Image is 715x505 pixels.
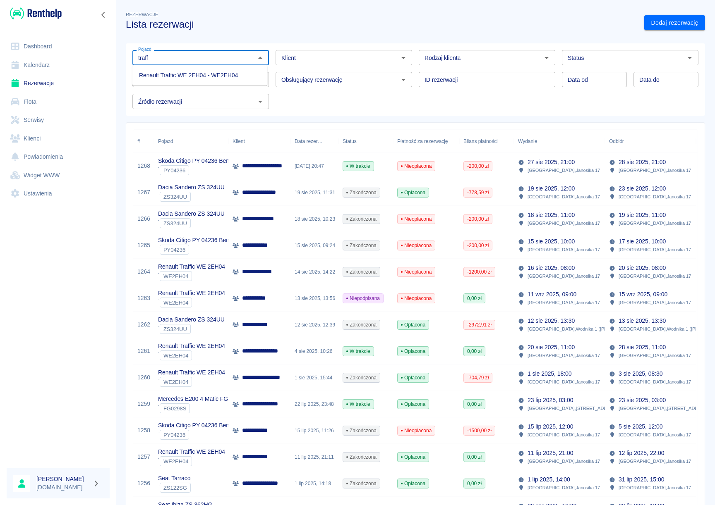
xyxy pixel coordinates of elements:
[343,242,380,249] span: Zakończona
[528,343,575,352] p: 20 sie 2025, 11:00
[398,400,429,408] span: Opłacona
[158,448,225,456] p: Renault Traffic WE 2EH04
[528,246,600,253] p: [GEOGRAPHIC_DATA] , Janosika 17
[133,130,154,153] div: #
[343,480,380,487] span: Zakończona
[619,378,691,386] p: [GEOGRAPHIC_DATA] , Janosika 17
[290,153,338,179] div: [DATE] 20:47
[160,353,192,359] span: WE2EH04
[528,167,600,174] p: [GEOGRAPHIC_DATA] , Janosika 17
[398,268,435,276] span: Nieopłacona
[619,158,666,167] p: 28 sie 2025, 21:00
[644,15,705,31] a: Dodaj rezerwację
[633,72,698,87] input: DD.MM.YYYY
[228,130,290,153] div: Klient
[537,136,549,147] button: Sort
[398,215,435,223] span: Nieopłacona
[464,374,492,381] span: -704,79 zł
[137,188,150,197] a: 1267
[158,298,225,307] div: `
[7,93,110,111] a: Flota
[290,179,338,206] div: 19 sie 2025, 11:31
[619,219,691,227] p: [GEOGRAPHIC_DATA] , Janosika 17
[398,321,429,329] span: Opłacona
[528,325,638,333] p: [GEOGRAPHIC_DATA] , Wodnika 1 ([PERSON_NAME])
[464,321,495,329] span: -2972,91 zł
[160,194,190,200] span: ZS324UU
[290,206,338,232] div: 18 sie 2025, 10:23
[158,218,225,228] div: `
[137,453,150,461] a: 1257
[290,232,338,259] div: 15 sie 2025, 09:24
[137,162,150,170] a: 1268
[343,321,380,329] span: Zakończona
[398,427,435,434] span: Nieopłacona
[562,72,627,87] input: DD.MM.YYYY
[528,449,573,457] p: 11 lip 2025, 21:00
[97,10,110,20] button: Zwiń nawigację
[160,485,190,491] span: ZS122SG
[160,247,189,253] span: PY04236
[154,130,228,153] div: Pojazd
[343,400,374,408] span: W trakcie
[160,379,192,385] span: WE2EH04
[137,320,150,329] a: 1262
[605,130,696,153] div: Odbiór
[158,192,225,202] div: `
[290,417,338,444] div: 15 lip 2025, 11:26
[290,470,338,497] div: 1 lip 2025, 14:18
[398,480,429,487] span: Opłacona
[7,7,62,20] a: Renthelp logo
[398,453,429,461] span: Opłacona
[528,317,575,325] p: 12 sie 2025, 13:30
[464,162,492,170] span: -200,00 zł
[398,348,429,355] span: Opłacona
[160,432,189,438] span: PY04236
[619,264,666,272] p: 20 sie 2025, 08:00
[619,369,663,378] p: 3 sie 2025, 08:30
[7,74,110,93] a: Rezerwacje
[290,285,338,312] div: 13 sie 2025, 13:56
[160,458,192,465] span: WE2EH04
[158,130,173,153] div: Pojazd
[528,457,600,465] p: [GEOGRAPHIC_DATA] , Janosika 17
[160,220,190,226] span: ZS324UU
[528,475,570,484] p: 1 lip 2025, 14:00
[459,130,514,153] div: Bilans płatności
[343,130,357,153] div: Status
[158,474,191,483] p: Seat Tarraco
[158,421,241,430] p: Skoda Citigo PY 04236 Benzyna
[464,400,485,408] span: 0,00 zł
[137,479,150,488] a: 1256
[158,430,241,440] div: `
[343,268,380,276] span: Zakończona
[36,483,89,492] p: [DOMAIN_NAME]
[619,299,691,306] p: [GEOGRAPHIC_DATA] , Janosika 17
[528,184,575,193] p: 19 sie 2025, 12:00
[464,215,492,223] span: -200,00 zł
[343,215,380,223] span: Zakończona
[7,56,110,74] a: Kalendarz
[295,130,323,153] div: Data rezerwacji
[137,400,150,408] a: 1259
[7,37,110,56] a: Dashboard
[464,242,492,249] span: -200,00 zł
[158,245,241,255] div: `
[619,396,666,405] p: 23 sie 2025, 03:00
[528,193,600,200] p: [GEOGRAPHIC_DATA] , Janosika 17
[528,290,576,299] p: 11 wrz 2025, 09:00
[684,52,696,64] button: Otwórz
[464,348,485,355] span: 0,00 zł
[158,350,225,360] div: `
[464,427,495,434] span: -1500,00 zł
[160,273,192,279] span: WE2EH04
[132,69,267,82] li: Renault Traffic WE 2EH04 - WE2EH04
[619,431,691,438] p: [GEOGRAPHIC_DATA] , Janosika 17
[398,295,435,302] span: Nieopłacona
[137,347,150,355] a: 1261
[398,74,409,86] button: Otwórz
[160,326,190,332] span: ZS324UU
[528,211,575,219] p: 18 sie 2025, 11:00
[290,391,338,417] div: 22 lip 2025, 23:48
[137,241,150,250] a: 1265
